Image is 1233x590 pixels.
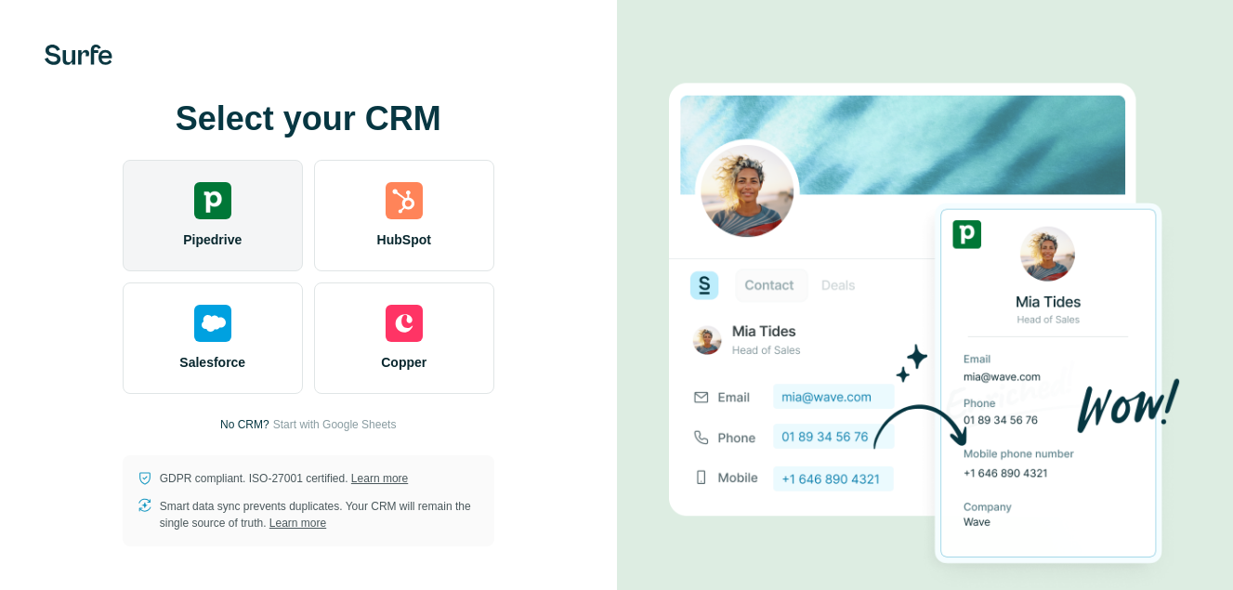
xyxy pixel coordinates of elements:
p: Smart data sync prevents duplicates. Your CRM will remain the single source of truth. [160,498,479,531]
a: Learn more [351,472,408,485]
span: Salesforce [179,353,245,372]
p: GDPR compliant. ISO-27001 certified. [160,470,408,487]
img: salesforce's logo [194,305,231,342]
button: Start with Google Sheets [273,416,397,433]
span: HubSpot [377,230,431,249]
span: Copper [381,353,426,372]
h1: Select your CRM [123,100,494,138]
img: copper's logo [386,305,423,342]
img: hubspot's logo [386,182,423,219]
img: Surfe's logo [45,45,112,65]
span: Pipedrive [183,230,242,249]
a: Learn more [269,517,326,530]
img: pipedrive's logo [194,182,231,219]
p: No CRM? [220,416,269,433]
